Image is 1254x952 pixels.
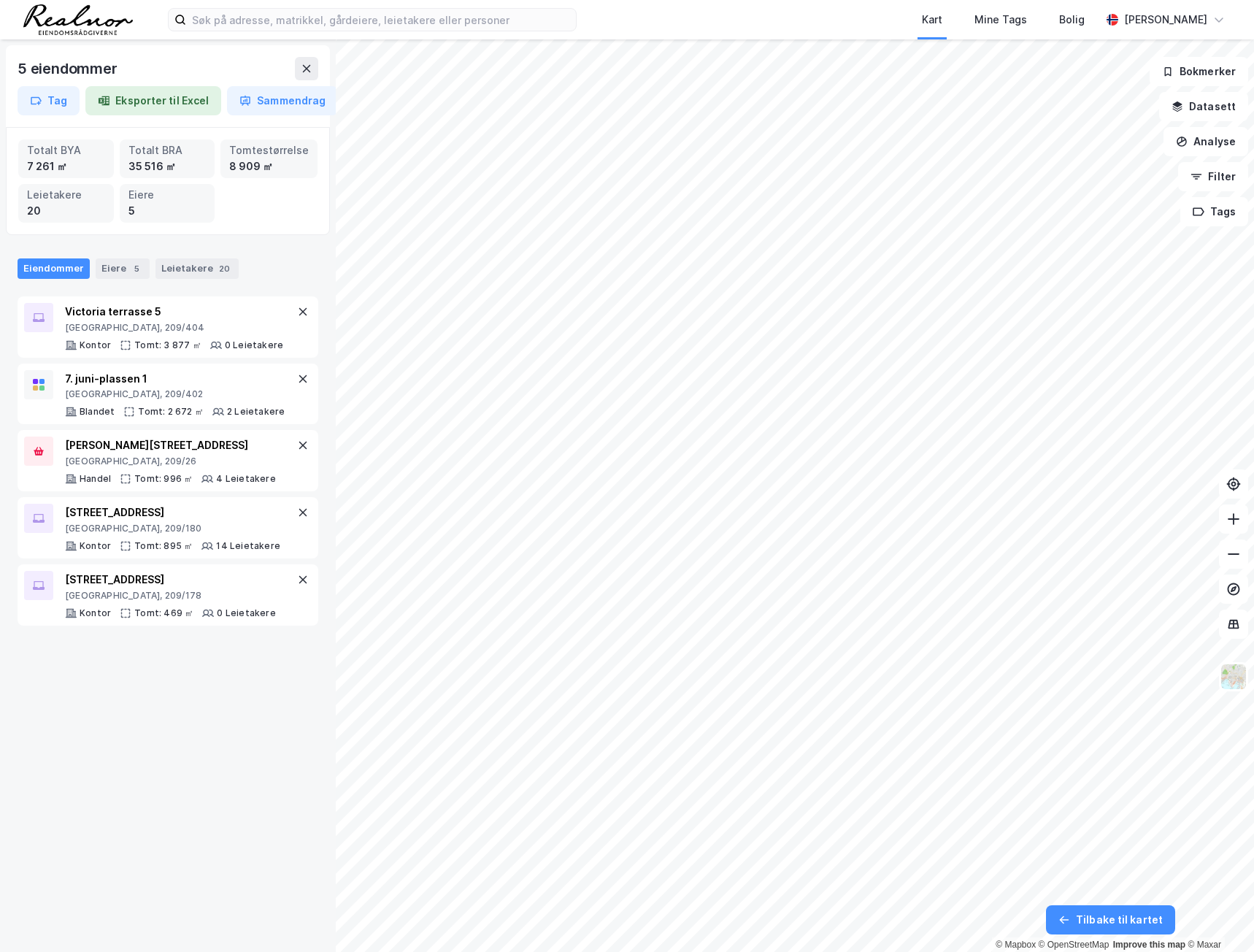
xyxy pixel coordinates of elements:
[128,142,207,158] div: Totalt BRA
[65,504,280,521] div: [STREET_ADDRESS]
[80,473,111,485] div: Handel
[216,473,275,485] div: 4 Leietakere
[1124,11,1207,28] div: [PERSON_NAME]
[217,607,275,619] div: 0 Leietakere
[65,303,283,320] div: Victoria terrasse 5
[65,456,276,467] div: [GEOGRAPHIC_DATA], 209/26
[80,607,111,619] div: Kontor
[65,388,285,400] div: [GEOGRAPHIC_DATA], 209/402
[216,261,233,276] div: 20
[18,86,80,115] button: Tag
[974,11,1027,28] div: Mine Tags
[1163,127,1248,156] button: Analyse
[18,258,90,279] div: Eiendommer
[27,187,105,203] div: Leietakere
[27,142,105,158] div: Totalt BYA
[128,203,207,219] div: 5
[1059,11,1085,28] div: Bolig
[27,203,105,219] div: 20
[134,339,201,351] div: Tomt: 3 877 ㎡
[1159,92,1248,121] button: Datasett
[129,261,144,276] div: 5
[80,540,111,552] div: Kontor
[1039,940,1109,950] a: OpenStreetMap
[23,4,133,35] img: realnor-logo.934646d98de889bb5806.png
[1150,57,1248,86] button: Bokmerker
[27,158,105,174] div: 7 261 ㎡
[65,437,276,454] div: [PERSON_NAME][STREET_ADDRESS]
[80,406,115,418] div: Blandet
[65,590,276,602] div: [GEOGRAPHIC_DATA], 209/178
[1046,905,1175,934] button: Tilbake til kartet
[65,571,276,588] div: [STREET_ADDRESS]
[155,258,239,279] div: Leietakere
[1181,882,1254,952] iframe: Chat Widget
[922,11,942,28] div: Kart
[1180,197,1248,226] button: Tags
[96,258,150,279] div: Eiere
[128,158,207,174] div: 35 516 ㎡
[227,406,285,418] div: 2 Leietakere
[65,370,285,388] div: 7. juni-plassen 1
[65,322,283,334] div: [GEOGRAPHIC_DATA], 209/404
[1178,162,1248,191] button: Filter
[128,187,207,203] div: Eiere
[18,57,120,80] div: 5 eiendommer
[134,540,193,552] div: Tomt: 895 ㎡
[80,339,111,351] div: Kontor
[1181,882,1254,952] div: Kontrollprogram for chat
[225,339,283,351] div: 0 Leietakere
[216,540,280,552] div: 14 Leietakere
[229,142,309,158] div: Tomtestørrelse
[138,406,204,418] div: Tomt: 2 672 ㎡
[186,9,576,31] input: Søk på adresse, matrikkel, gårdeiere, leietakere eller personer
[85,86,221,115] button: Eksporter til Excel
[134,607,193,619] div: Tomt: 469 ㎡
[65,523,280,534] div: [GEOGRAPHIC_DATA], 209/180
[996,940,1036,950] a: Mapbox
[1220,663,1247,691] img: Z
[229,158,309,174] div: 8 909 ㎡
[1113,940,1185,950] a: Improve this map
[134,473,193,485] div: Tomt: 996 ㎡
[227,86,338,115] button: Sammendrag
